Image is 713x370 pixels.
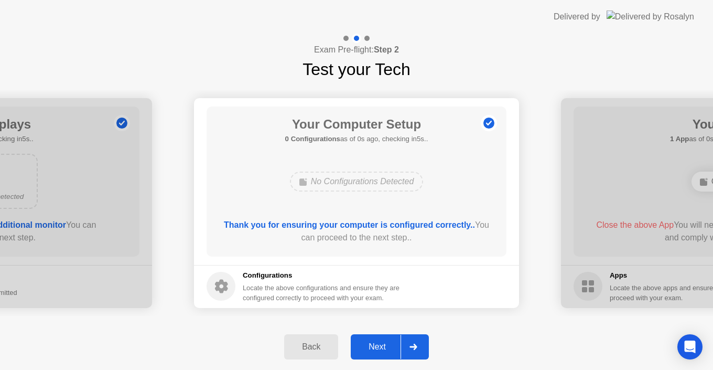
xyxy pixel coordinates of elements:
h1: Your Computer Setup [285,115,428,134]
div: Open Intercom Messenger [677,334,703,360]
button: Back [284,334,338,360]
div: Delivered by [554,10,600,23]
div: Locate the above configurations and ensure they are configured correctly to proceed with your exam. [243,283,402,303]
button: Next [351,334,429,360]
div: You can proceed to the next step.. [222,219,492,244]
div: Back [287,342,335,352]
div: Next [354,342,401,352]
b: Thank you for ensuring your computer is configured correctly.. [224,220,475,229]
h5: Configurations [243,270,402,281]
b: 0 Configurations [285,135,340,143]
h4: Exam Pre-flight: [314,44,399,56]
h5: as of 0s ago, checking in5s.. [285,134,428,144]
b: Step 2 [374,45,399,54]
h1: Test your Tech [303,57,410,82]
img: Delivered by Rosalyn [607,10,694,23]
div: No Configurations Detected [290,172,424,192]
